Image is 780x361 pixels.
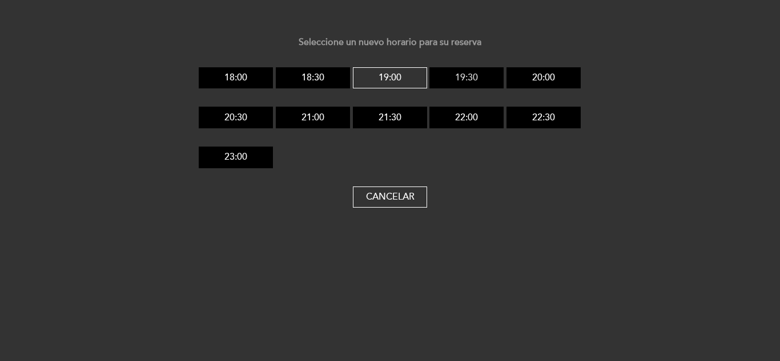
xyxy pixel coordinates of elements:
[353,186,427,208] button: Cancelar
[276,107,350,128] button: 21:00
[199,147,273,168] button: 23:00
[506,107,581,128] button: 22:30
[199,67,273,89] button: 18:00
[353,107,427,128] button: 21:30
[276,67,350,89] button: 18:30
[199,107,273,128] button: 20:30
[353,67,427,89] button: 19:00
[429,67,504,89] button: 19:30
[429,107,504,128] button: 22:00
[506,67,581,89] button: 20:00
